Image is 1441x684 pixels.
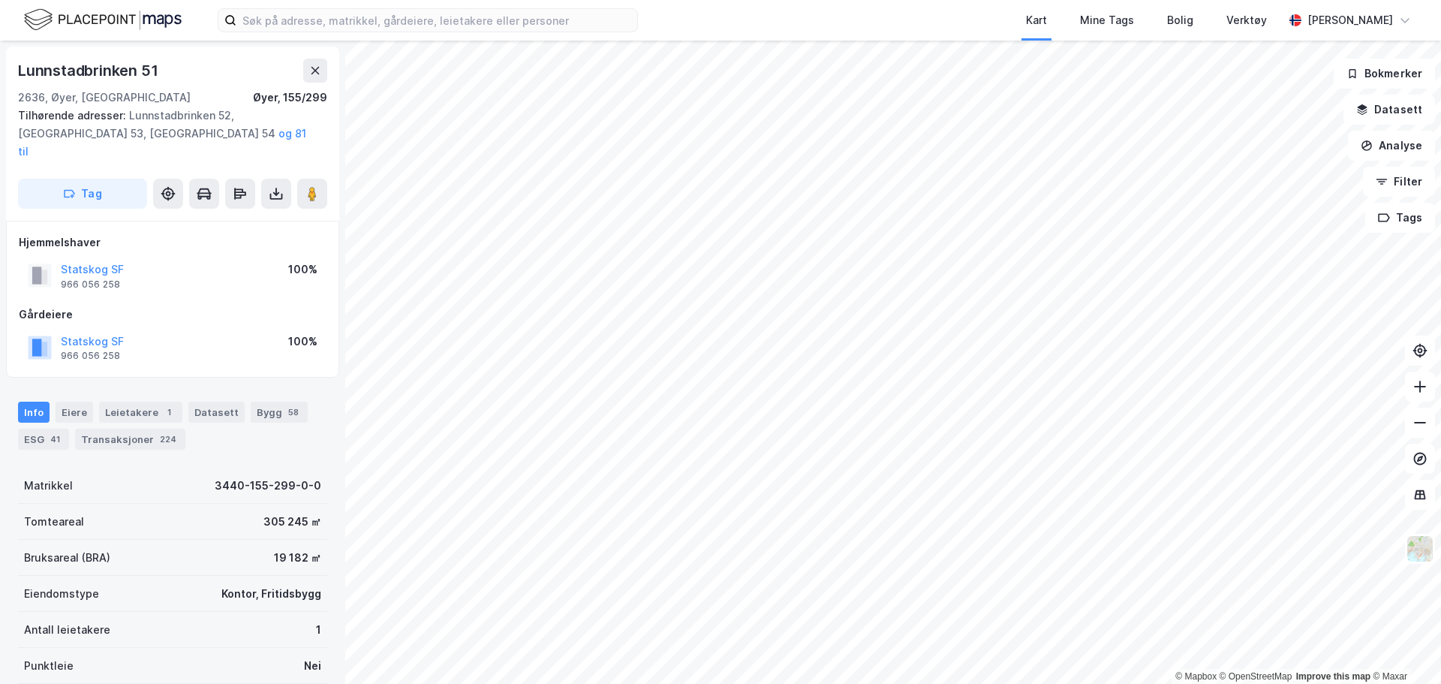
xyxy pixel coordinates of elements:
div: Bolig [1167,11,1193,29]
div: 3440-155-299-0-0 [215,477,321,495]
div: Verktøy [1226,11,1267,29]
div: Transaksjoner [75,429,185,450]
div: Datasett [188,402,245,423]
button: Bokmerker [1334,59,1435,89]
div: ESG [18,429,69,450]
img: Z [1406,535,1434,563]
div: Kontor, Fritidsbygg [221,585,321,603]
div: Øyer, 155/299 [253,89,327,107]
div: 2636, Øyer, [GEOGRAPHIC_DATA] [18,89,191,107]
div: Kart [1026,11,1047,29]
div: 305 245 ㎡ [263,513,321,531]
div: Bruksareal (BRA) [24,549,110,567]
div: 1 [316,621,321,639]
div: 1 [161,405,176,420]
div: 100% [288,333,317,351]
button: Analyse [1348,131,1435,161]
div: Hjemmelshaver [19,234,326,252]
div: 19 182 ㎡ [274,549,321,567]
div: Lunnstadbrinken 52, [GEOGRAPHIC_DATA] 53, [GEOGRAPHIC_DATA] 54 [18,107,315,161]
div: Mine Tags [1080,11,1134,29]
div: Tomteareal [24,513,84,531]
div: Gårdeiere [19,306,326,324]
div: [PERSON_NAME] [1307,11,1393,29]
div: Bygg [251,402,308,423]
button: Filter [1363,167,1435,197]
div: 966 056 258 [61,350,120,362]
div: Matrikkel [24,477,73,495]
div: 224 [157,432,179,447]
div: 966 056 258 [61,279,120,291]
div: Leietakere [99,402,182,423]
a: Mapbox [1175,671,1217,682]
input: Søk på adresse, matrikkel, gårdeiere, leietakere eller personer [236,9,637,32]
div: 58 [285,405,302,420]
a: OpenStreetMap [1220,671,1292,682]
div: Punktleie [24,657,74,675]
button: Tag [18,179,147,209]
div: Nei [304,657,321,675]
div: Antall leietakere [24,621,110,639]
div: 100% [288,261,317,279]
div: Info [18,402,50,423]
div: Lunnstadbrinken 51 [18,59,161,83]
div: 41 [47,432,63,447]
span: Tilhørende adresser: [18,109,129,122]
button: Datasett [1343,95,1435,125]
iframe: Chat Widget [1366,612,1441,684]
a: Improve this map [1296,671,1370,682]
div: Eiendomstype [24,585,99,603]
img: logo.f888ab2527a4732fd821a326f86c7f29.svg [24,7,182,33]
div: Eiere [56,402,93,423]
button: Tags [1365,203,1435,233]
